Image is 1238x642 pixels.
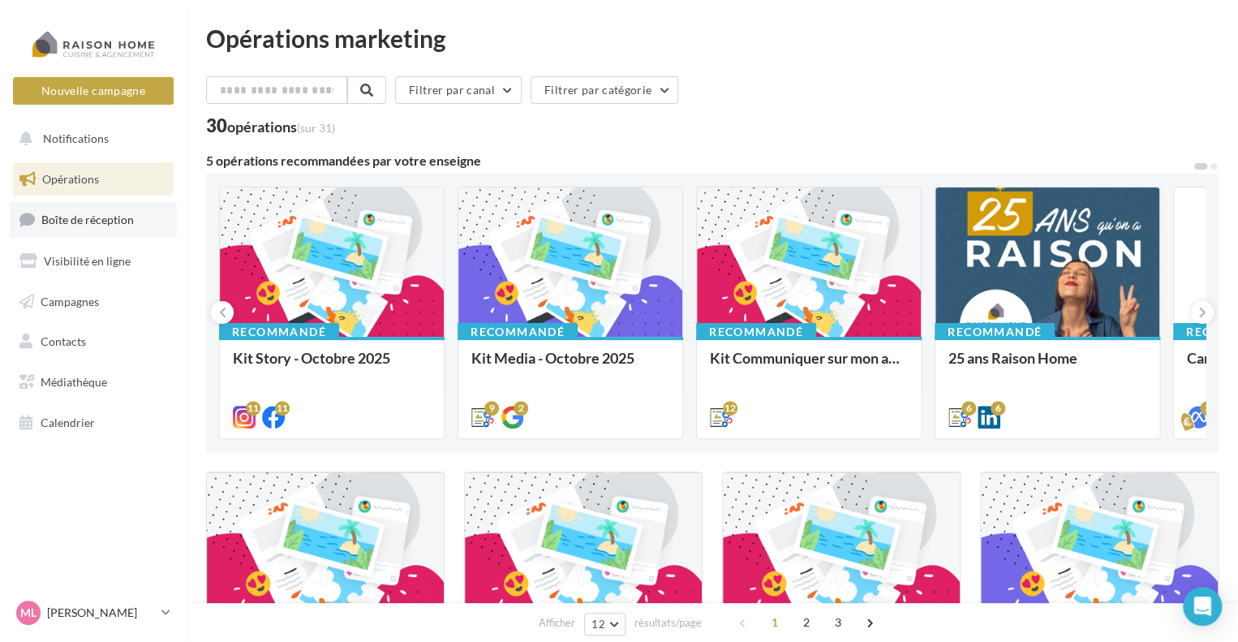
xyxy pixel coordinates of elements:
button: Filtrer par canal [395,76,522,104]
a: Visibilité en ligne [10,244,177,278]
div: Kit Story - Octobre 2025 [233,350,431,382]
a: Contacts [10,325,177,359]
div: Recommandé [696,323,816,341]
div: 2 [514,401,528,416]
div: Recommandé [219,323,339,341]
div: 30 [206,117,335,135]
div: 12 [723,401,737,416]
span: Opérations [42,172,99,186]
div: Opérations marketing [206,26,1219,50]
a: Médiathèque [10,365,177,399]
p: [PERSON_NAME] [47,605,155,621]
span: 1 [762,610,788,636]
button: Notifications [10,122,170,156]
a: Boîte de réception [10,202,177,237]
div: Open Intercom Messenger [1183,587,1222,626]
span: Visibilité en ligne [44,254,131,268]
a: Calendrier [10,406,177,440]
div: 6 [961,401,976,416]
span: résultats/page [634,615,702,631]
span: 2 [793,610,819,636]
div: 5 opérations recommandées par votre enseigne [206,154,1193,167]
button: Nouvelle campagne [13,77,174,105]
div: 9 [484,401,499,416]
div: 25 ans Raison Home [948,350,1146,382]
a: Opérations [10,162,177,196]
span: Calendrier [41,416,95,429]
div: Kit Communiquer sur mon activité [710,350,908,382]
div: Recommandé [458,323,578,341]
div: Kit Media - Octobre 2025 [471,350,669,382]
span: 3 [825,610,851,636]
span: Campagnes [41,294,99,308]
div: 6 [991,401,1005,416]
span: Ml [20,605,37,621]
span: (sur 31) [297,121,335,135]
span: Afficher [539,615,575,631]
div: 3 [1200,401,1214,416]
button: Filtrer par catégorie [531,76,678,104]
button: 12 [584,613,625,636]
span: Notifications [43,131,109,145]
span: Boîte de réception [41,213,134,226]
div: opérations [227,119,335,134]
a: Ml [PERSON_NAME] [13,597,174,628]
div: Recommandé [935,323,1055,341]
span: Contacts [41,334,86,348]
div: 11 [275,401,290,416]
span: Médiathèque [41,375,107,389]
span: 12 [591,618,605,631]
div: 11 [246,401,260,416]
a: Campagnes [10,285,177,319]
